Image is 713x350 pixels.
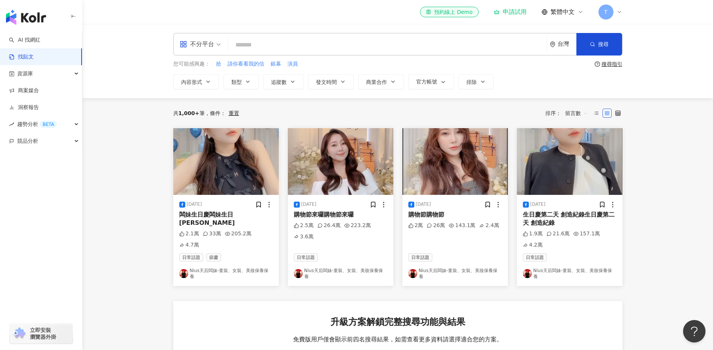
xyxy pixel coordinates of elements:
img: KOL Avatar [408,269,417,278]
span: 搜尋 [598,41,609,47]
span: 免費版用戶僅會顯示前四名搜尋結果，如需查看更多資料請選擇適合您的方案。 [293,335,503,344]
div: 205.2萬 [225,230,252,238]
span: 追蹤數 [271,79,287,85]
div: [DATE] [187,201,202,208]
span: 趨勢分析 [17,116,57,133]
div: 33萬 [203,230,221,238]
img: KOL Avatar [294,269,303,278]
div: 共 筆 [173,110,205,116]
div: 21.6萬 [546,230,570,238]
img: post-image [402,128,508,195]
span: 類型 [231,79,242,85]
iframe: Help Scout Beacon - Open [683,320,706,343]
div: [DATE] [301,201,317,208]
button: 追蹤數 [263,74,304,89]
a: 洞察報告 [9,104,39,111]
span: 立即安裝 瀏覽器外掛 [30,327,56,340]
div: 4.7萬 [179,241,199,249]
span: question-circle [595,61,600,67]
div: 排序： [545,107,592,119]
div: 2.5萬 [294,222,314,229]
span: 日常話題 [294,253,318,262]
div: [DATE] [530,201,546,208]
img: KOL Avatar [523,269,532,278]
div: 2萬 [408,222,423,229]
img: post-image [288,128,393,195]
img: KOL Avatar [179,269,188,278]
span: 升級方案解鎖完整搜尋功能與結果 [330,316,465,329]
div: 143.1萬 [449,222,475,229]
img: post-image [517,128,622,195]
button: 排除 [458,74,494,89]
span: 內容形式 [181,79,202,85]
a: KOL AvatarNius天后闆妹-童裝、女裝、美妝保養保養 [179,268,273,280]
div: 搜尋指引 [601,61,622,67]
button: 演員 [287,60,298,68]
span: appstore [180,40,187,48]
button: 類型 [223,74,259,89]
a: KOL AvatarNius天后闆妹-童裝、女裝、美妝保養保養 [408,268,502,280]
div: 預約線上 Demo [426,8,472,16]
div: 4.2萬 [523,241,543,249]
span: environment [550,42,555,47]
span: 排除 [466,79,477,85]
a: 商案媒合 [9,87,39,94]
img: chrome extension [12,328,27,340]
span: 資源庫 [17,65,33,82]
span: 請你看看我的信 [228,60,264,68]
span: 日常話題 [408,253,432,262]
span: 商業合作 [366,79,387,85]
button: 拾 [216,60,222,68]
div: 26萬 [427,222,445,229]
div: 購物節購物節 [408,211,502,219]
a: chrome extension立即安裝 瀏覽器外掛 [10,323,73,344]
span: rise [9,122,14,127]
div: [DATE] [416,201,431,208]
button: 發文時間 [308,74,354,89]
div: 2.1萬 [179,230,199,238]
button: 官方帳號 [408,74,454,89]
button: 商業合作 [358,74,404,89]
div: 3.6萬 [294,233,314,241]
div: 闆妹生日慶闆妹生日[PERSON_NAME] [179,211,273,227]
div: 2.4萬 [479,222,499,229]
button: 請你看看我的信 [227,60,265,68]
span: 節慶 [206,253,221,262]
img: post-image [173,128,279,195]
button: 搜尋 [576,33,622,55]
div: 223.2萬 [344,222,371,229]
span: 官方帳號 [416,79,437,85]
div: 1.9萬 [523,230,543,238]
span: 繁體中文 [551,8,575,16]
a: KOL AvatarNius天后闆妹-童裝、女裝、美妝保養保養 [294,268,387,280]
span: 發文時間 [316,79,337,85]
span: 日常話題 [179,253,203,262]
a: 預約線上 Demo [420,7,478,17]
a: KOL AvatarNius天后闆妹-童裝、女裝、美妝保養保養 [523,268,616,280]
a: 找貼文 [9,53,34,61]
span: 日常話題 [523,253,547,262]
span: 留言數 [565,107,588,119]
span: 您可能感興趣： [173,60,210,68]
span: 條件 ： [205,110,226,116]
div: 台灣 [558,41,576,47]
div: 重置 [229,110,239,116]
div: 157.1萬 [573,230,600,238]
button: 銀幕 [270,60,281,68]
div: 26.4萬 [317,222,341,229]
div: BETA [40,121,57,128]
span: 競品分析 [17,133,38,150]
div: 購物節來囉購物節來囉 [294,211,387,219]
span: 拾 [216,60,221,68]
span: 1,000+ [179,110,199,116]
a: searchAI 找網紅 [9,36,40,44]
a: 申請試用 [494,8,527,16]
span: T [604,8,607,16]
button: 內容形式 [173,74,219,89]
